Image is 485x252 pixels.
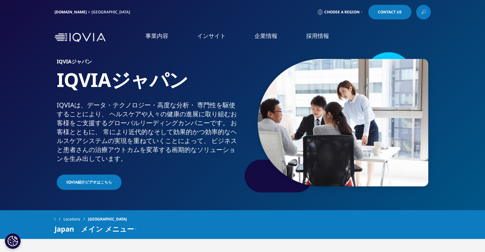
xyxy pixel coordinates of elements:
[57,59,240,68] h6: IQVIAジャパン
[368,5,411,19] a: Contact Us
[88,213,127,225] span: [GEOGRAPHIC_DATA]
[378,10,402,14] span: Contact Us
[57,68,240,101] h1: IQVIAジャパン
[57,101,240,163] div: IQVIAは、​データ・​テクノロジー・​高度な​分析・​ 専門性を​駆使する​ことに​より、​ ヘルスケアや​人々の​健康の​進展に​取り組む​お客様を​ご支援​する​グローバル​リーディング...
[5,233,21,249] button: Cookie 設定
[145,32,168,40] a: 事業内容
[108,22,431,53] nav: Primary
[66,179,112,185] span: IQVIA紹介ビデオはこちら
[92,10,133,15] div: [GEOGRAPHIC_DATA]
[57,175,121,190] a: IQVIA紹介ビデオはこちら
[63,213,88,225] a: Locations
[55,9,87,15] a: [DOMAIN_NAME]
[306,32,329,40] a: 採用情報
[258,59,428,186] img: 873_asian-businesspeople-meeting-in-office.jpg
[55,225,134,233] span: Japan メイン メニュー
[324,10,360,15] span: Choose a Region
[254,32,277,40] a: 企業情報
[197,32,226,40] a: インサイト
